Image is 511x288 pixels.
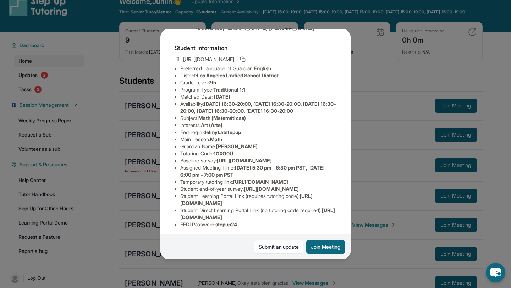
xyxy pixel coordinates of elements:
li: Grade Level: [180,79,336,86]
button: chat-button [486,263,505,282]
li: Preferred Language of Guardian: [180,65,336,72]
span: Math (Matemáticas) [198,115,246,121]
li: Interests : [180,122,336,129]
span: 1GXO0U [214,150,233,156]
li: Subject : [180,115,336,122]
span: [URL][DOMAIN_NAME] [244,186,299,192]
li: Temporary tutoring link : [180,178,336,185]
button: Join Meeting [306,240,345,254]
li: Tutoring Code : [180,150,336,157]
button: Copy link [238,55,247,63]
li: Matched Date: [180,93,336,100]
li: Student Direct Learning Portal Link (no tutoring code required) : [180,207,336,221]
span: Los Angeles Unified School District [197,72,279,78]
span: [URL][DOMAIN_NAME] [183,56,234,63]
span: delmyf.atstepup [203,129,241,135]
li: Student Learning Portal Link (requires tutoring code) : [180,193,336,207]
span: [DATE] 16:30-20:00, [DATE] 16:30-20:00, [DATE] 16:30-20:00, [DATE] 16:30-20:00, [DATE] 16:30-20:00 [180,101,336,114]
li: Assigned Meeting Time : [180,164,336,178]
span: 7th [209,79,216,85]
a: Submit an update [254,240,303,254]
li: Student end-of-year survey : [180,185,336,193]
h4: Student Information [175,44,336,52]
span: Traditional 1:1 [213,87,245,93]
span: English [254,65,271,71]
span: [PERSON_NAME] [216,143,258,149]
span: [URL][DOMAIN_NAME] [217,157,272,164]
li: Guardian Name : [180,143,336,150]
li: District: [180,72,336,79]
span: [DATE] [214,94,230,100]
span: [URL][DOMAIN_NAME] [233,179,288,185]
span: Math [210,136,222,142]
li: Baseline survey : [180,157,336,164]
li: Main Lesson : [180,136,336,143]
li: Program Type: [180,86,336,93]
img: Close Icon [337,37,343,42]
span: Art (Arte) [201,122,223,128]
span: [DATE] 5:30 pm - 6:30 pm PST, [DATE] 6:00 pm - 7:00 pm PST [180,165,325,178]
span: stepup24 [215,221,237,227]
li: Eedi login : [180,129,336,136]
li: EEDI Password : [180,221,336,228]
li: Availability: [180,100,336,115]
